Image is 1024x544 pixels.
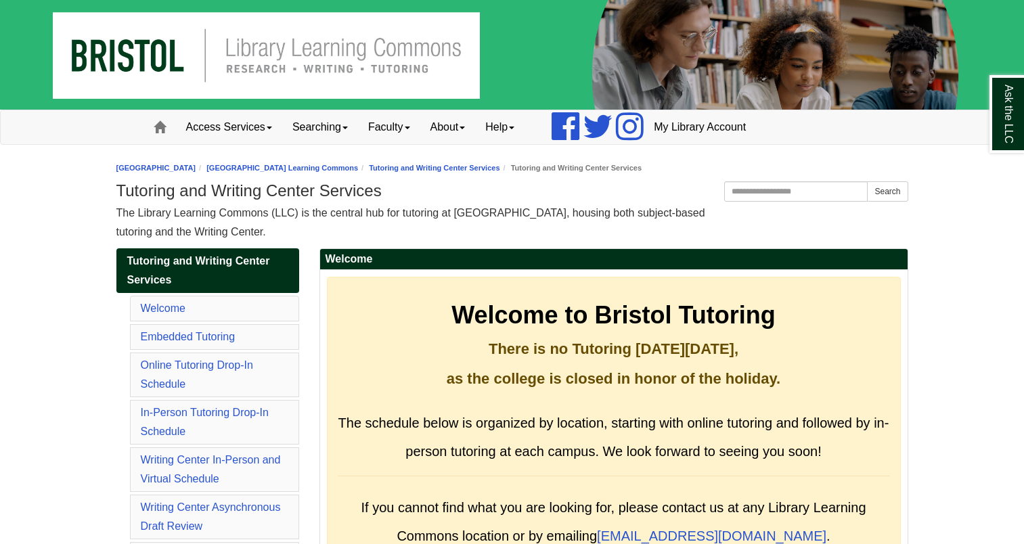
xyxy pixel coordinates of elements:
a: [GEOGRAPHIC_DATA] [116,164,196,172]
a: Access Services [176,110,282,144]
a: In-Person Tutoring Drop-In Schedule [141,407,269,437]
a: My Library Account [644,110,756,144]
a: Searching [282,110,358,144]
a: Writing Center In-Person and Virtual Schedule [141,454,281,484]
h1: Tutoring and Writing Center Services [116,181,908,200]
a: Tutoring and Writing Center Services [369,164,499,172]
a: Tutoring and Writing Center Services [116,248,299,293]
a: [EMAIL_ADDRESS][DOMAIN_NAME] [597,528,826,543]
a: Writing Center Asynchronous Draft Review [141,501,281,532]
strong: There is no Tutoring [DATE][DATE], [489,340,738,357]
span: Tutoring and Writing Center Services [127,255,270,286]
strong: Welcome to Bristol Tutoring [451,301,776,329]
a: Help [475,110,525,144]
nav: breadcrumb [116,162,908,175]
span: If you cannot find what you are looking for, please contact us at any Library Learning Commons lo... [361,500,866,543]
a: Online Tutoring Drop-In Schedule [141,359,253,390]
span: The schedule below is organized by location, starting with online tutoring and followed by in-per... [338,415,889,459]
a: Faculty [358,110,420,144]
strong: as the college is closed in honor of the holiday. [447,370,780,387]
h2: Welcome [320,249,908,270]
a: About [420,110,476,144]
a: Welcome [141,302,185,314]
li: Tutoring and Writing Center Services [500,162,642,175]
a: [GEOGRAPHIC_DATA] Learning Commons [206,164,358,172]
button: Search [867,181,908,202]
span: The Library Learning Commons (LLC) is the central hub for tutoring at [GEOGRAPHIC_DATA], housing ... [116,207,705,237]
a: Embedded Tutoring [141,331,236,342]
